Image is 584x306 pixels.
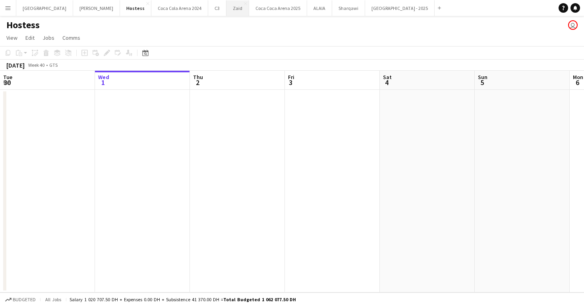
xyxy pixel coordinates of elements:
button: Zaid [226,0,249,16]
a: View [3,33,21,43]
span: Thu [193,74,203,81]
span: Sun [478,74,487,81]
span: Mon [573,74,583,81]
button: C3 [208,0,226,16]
button: Budgeted [4,295,37,304]
span: 30 [2,78,12,87]
button: [PERSON_NAME] [73,0,120,16]
h1: Hostess [6,19,40,31]
a: Comms [59,33,83,43]
span: Tue [3,74,12,81]
button: Hostess [120,0,151,16]
span: Total Budgeted 1 062 077.50 DH [223,296,296,302]
span: 3 [287,78,294,87]
div: Salary 1 020 707.50 DH + Expenses 0.00 DH + Subsistence 41 370.00 DH = [70,296,296,302]
button: Coca Coca Arena 2025 [249,0,307,16]
span: Week 40 [26,62,46,68]
button: [GEOGRAPHIC_DATA] [16,0,73,16]
span: Budgeted [13,297,36,302]
span: 4 [382,78,392,87]
span: Fri [288,74,294,81]
a: Jobs [39,33,58,43]
span: Sat [383,74,392,81]
span: 6 [572,78,583,87]
span: Jobs [43,34,54,41]
a: Edit [22,33,38,43]
span: Comms [62,34,80,41]
div: GTS [49,62,58,68]
button: Coca Cola Arena 2024 [151,0,208,16]
span: Wed [98,74,109,81]
button: [GEOGRAPHIC_DATA] - 2025 [365,0,435,16]
span: All jobs [44,296,63,302]
div: [DATE] [6,61,25,69]
span: Edit [25,34,35,41]
span: 1 [97,78,109,87]
span: 5 [477,78,487,87]
button: Sharqawi [332,0,365,16]
button: ALAIA [307,0,332,16]
span: View [6,34,17,41]
app-user-avatar: Precious Telen [568,20,578,30]
span: 2 [192,78,203,87]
